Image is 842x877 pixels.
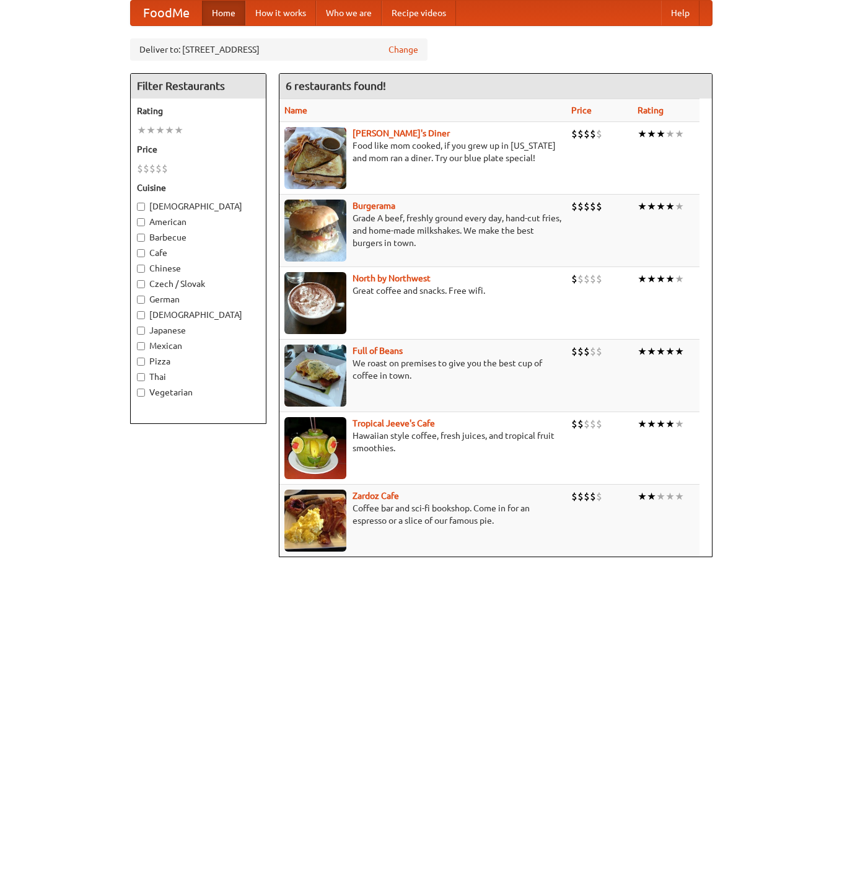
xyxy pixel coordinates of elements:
[149,162,156,175] li: $
[665,345,675,358] li: ★
[137,265,145,273] input: Chinese
[137,296,145,304] input: German
[647,200,656,213] li: ★
[596,200,602,213] li: $
[353,491,399,501] a: Zardoz Cafe
[584,200,590,213] li: $
[353,273,431,283] a: North by Northwest
[665,200,675,213] li: ★
[137,182,260,194] h5: Cuisine
[665,272,675,286] li: ★
[130,38,428,61] div: Deliver to: [STREET_ADDRESS]
[584,417,590,431] li: $
[571,105,592,115] a: Price
[675,345,684,358] li: ★
[638,490,647,503] li: ★
[137,231,260,244] label: Barbecue
[665,490,675,503] li: ★
[131,74,266,99] h4: Filter Restaurants
[577,417,584,431] li: $
[647,272,656,286] li: ★
[174,123,183,137] li: ★
[577,345,584,358] li: $
[284,127,346,189] img: sallys.jpg
[571,417,577,431] li: $
[656,272,665,286] li: ★
[137,386,260,399] label: Vegetarian
[284,417,346,479] img: jeeves.jpg
[284,430,561,454] p: Hawaiian style coffee, fresh juices, and tropical fruit smoothies.
[638,272,647,286] li: ★
[577,272,584,286] li: $
[584,272,590,286] li: $
[647,490,656,503] li: ★
[590,127,596,141] li: $
[284,502,561,527] p: Coffee bar and sci-fi bookshop. Come in for an espresso or a slice of our famous pie.
[156,162,162,175] li: $
[284,212,561,249] p: Grade A beef, freshly ground every day, hand-cut fries, and home-made milkshakes. We make the bes...
[137,162,143,175] li: $
[675,490,684,503] li: ★
[284,284,561,297] p: Great coffee and snacks. Free wifi.
[388,43,418,56] a: Change
[137,123,146,137] li: ★
[284,105,307,115] a: Name
[284,139,561,164] p: Food like mom cooked, if you grew up in [US_STATE] and mom ran a diner. Try our blue plate special!
[245,1,316,25] a: How it works
[656,200,665,213] li: ★
[675,272,684,286] li: ★
[353,418,435,428] b: Tropical Jeeve's Cafe
[137,249,145,257] input: Cafe
[665,417,675,431] li: ★
[137,311,145,319] input: [DEMOGRAPHIC_DATA]
[137,355,260,368] label: Pizza
[137,278,260,290] label: Czech / Slovak
[382,1,456,25] a: Recipe videos
[590,272,596,286] li: $
[284,272,346,334] img: north.jpg
[316,1,382,25] a: Who we are
[596,127,602,141] li: $
[284,200,346,262] img: burgerama.jpg
[577,490,584,503] li: $
[584,127,590,141] li: $
[353,128,450,138] a: [PERSON_NAME]'s Diner
[596,490,602,503] li: $
[571,345,577,358] li: $
[284,490,346,552] img: zardoz.jpg
[137,218,145,226] input: American
[137,324,260,337] label: Japanese
[137,216,260,228] label: American
[353,346,403,356] a: Full of Beans
[656,417,665,431] li: ★
[137,340,260,352] label: Mexican
[571,127,577,141] li: $
[665,127,675,141] li: ★
[656,490,665,503] li: ★
[353,201,395,211] a: Burgerama
[137,358,145,366] input: Pizza
[137,247,260,259] label: Cafe
[661,1,699,25] a: Help
[146,123,156,137] li: ★
[638,127,647,141] li: ★
[675,127,684,141] li: ★
[584,490,590,503] li: $
[647,417,656,431] li: ★
[137,262,260,275] label: Chinese
[137,280,145,288] input: Czech / Slovak
[137,200,260,213] label: [DEMOGRAPHIC_DATA]
[286,80,386,92] ng-pluralize: 6 restaurants found!
[675,417,684,431] li: ★
[596,417,602,431] li: $
[577,127,584,141] li: $
[596,345,602,358] li: $
[137,389,145,397] input: Vegetarian
[584,345,590,358] li: $
[137,293,260,306] label: German
[596,272,602,286] li: $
